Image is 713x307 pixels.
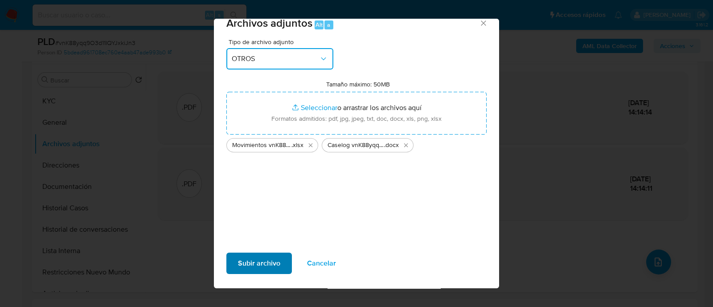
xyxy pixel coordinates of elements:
span: .xlsx [291,141,303,150]
span: OTROS [232,54,319,63]
span: Archivos adjuntos [226,15,312,31]
span: Alt [316,20,323,29]
span: Subir archivo [238,254,280,273]
button: OTROS [226,48,333,70]
label: Tamaño máximo: 50MB [326,80,390,88]
span: Movimientos vnK88yqq9O3d11IQYJxkiJn3_2025_09_17_22_18_56 [232,141,291,150]
span: Cancelar [307,254,336,273]
span: a [327,20,330,29]
span: .docx [384,141,399,150]
button: Eliminar Movimientos vnK88yqq9O3d11IQYJxkiJn3_2025_09_17_22_18_56.xlsx [305,140,316,151]
button: Cerrar [479,19,487,27]
button: Eliminar Caselog vnK88yqq9O3d11IQYJxkiJn3_2025_09_17_22_18_56.docx [401,140,411,151]
span: Caselog vnK88yqq9O3d11IQYJxkiJn3_2025_09_17_22_18_56 [328,141,384,150]
button: Cancelar [295,253,348,274]
span: Tipo de archivo adjunto [229,39,336,45]
button: Subir archivo [226,253,292,274]
ul: Archivos seleccionados [226,135,487,152]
